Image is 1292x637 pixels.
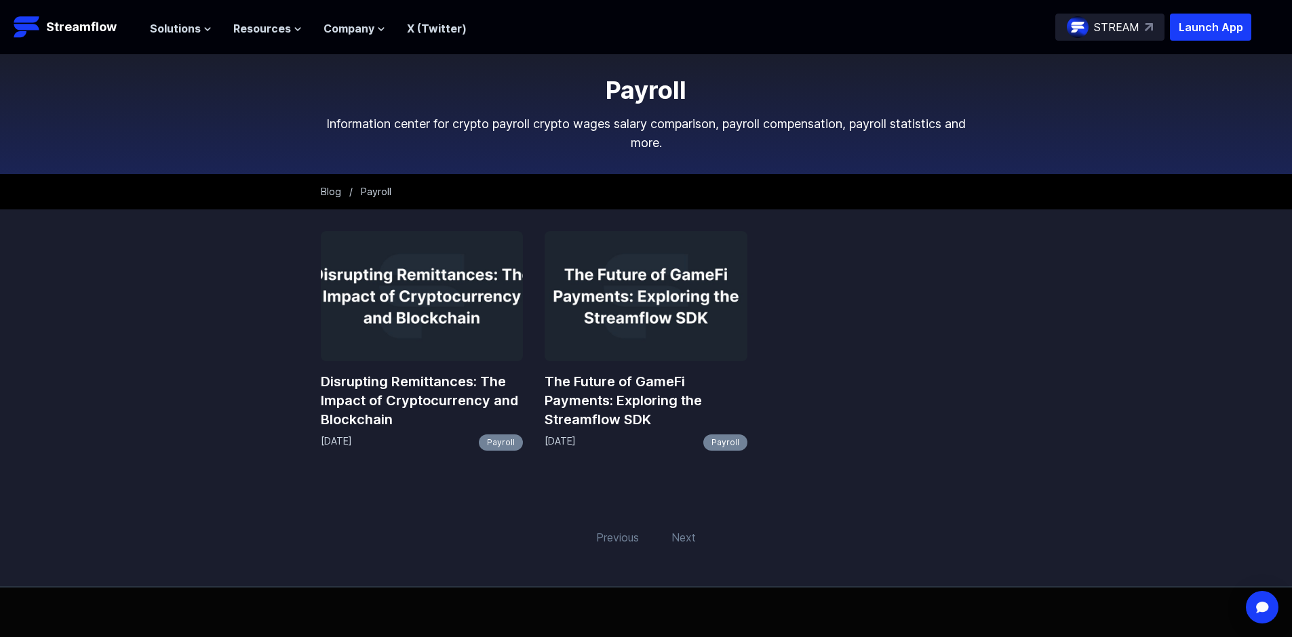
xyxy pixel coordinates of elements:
p: Information center for crypto payroll crypto wages salary comparison, payroll compensation, payro... [321,115,972,152]
p: [DATE] [321,434,352,451]
p: [DATE] [545,434,576,451]
span: Payroll [361,186,391,197]
a: Streamflow [14,14,136,41]
img: streamflow-logo-circle.png [1067,16,1089,38]
img: Streamflow Logo [14,14,41,41]
h1: Payroll [321,77,972,104]
span: Next [663,521,704,554]
span: Previous [588,521,647,554]
p: Streamflow [46,18,117,37]
img: The Future of GameFi Payments: Exploring the Streamflow SDK [545,231,747,361]
button: Launch App [1170,14,1251,41]
span: Solutions [150,20,201,37]
span: / [349,186,353,197]
img: top-right-arrow.svg [1145,23,1153,31]
a: STREAM [1055,14,1164,41]
a: Disrupting Remittances: The Impact of Cryptocurrency and Blockchain [321,372,524,429]
button: Company [324,20,385,37]
button: Resources [233,20,302,37]
a: Payroll [703,434,747,451]
span: Resources [233,20,291,37]
button: Solutions [150,20,212,37]
a: X (Twitter) [407,22,467,35]
a: Blog [321,186,341,197]
p: STREAM [1094,19,1139,35]
a: The Future of GameFi Payments: Exploring the Streamflow SDK [545,372,747,429]
img: Disrupting Remittances: The Impact of Cryptocurrency and Blockchain [321,231,524,361]
div: Open Intercom Messenger [1246,591,1278,623]
span: Company [324,20,374,37]
a: Payroll [479,434,523,451]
